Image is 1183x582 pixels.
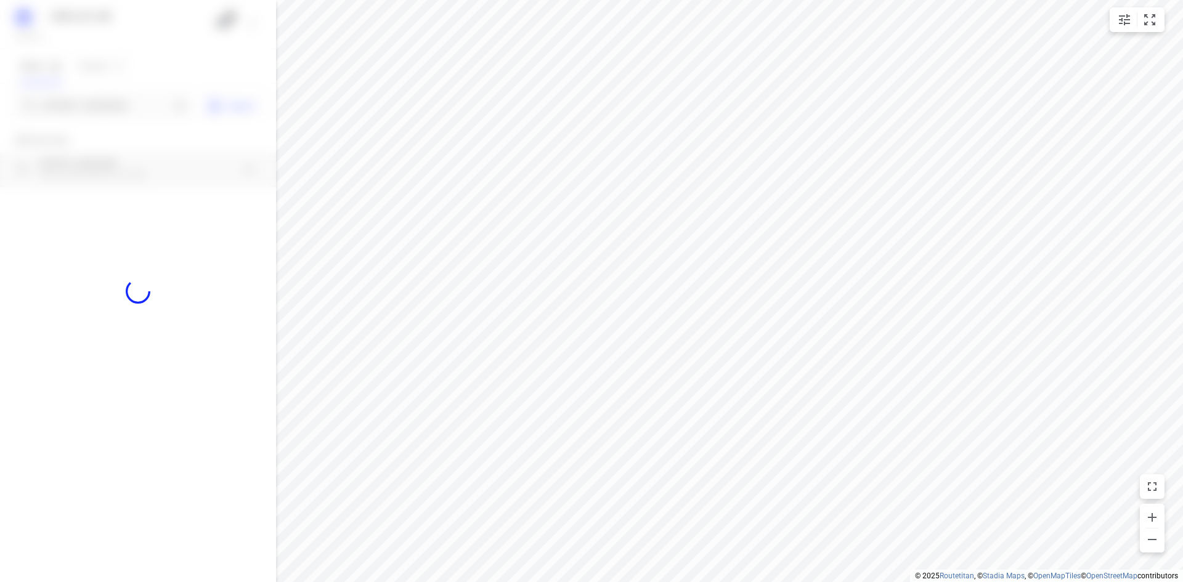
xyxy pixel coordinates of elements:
[1033,572,1081,580] a: OpenMapTiles
[915,572,1178,580] li: © 2025 , © , © © contributors
[1137,7,1162,32] button: Fit zoom
[1110,7,1165,32] div: small contained button group
[1086,572,1137,580] a: OpenStreetMap
[983,572,1025,580] a: Stadia Maps
[1112,7,1137,32] button: Map settings
[940,572,974,580] a: Routetitan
